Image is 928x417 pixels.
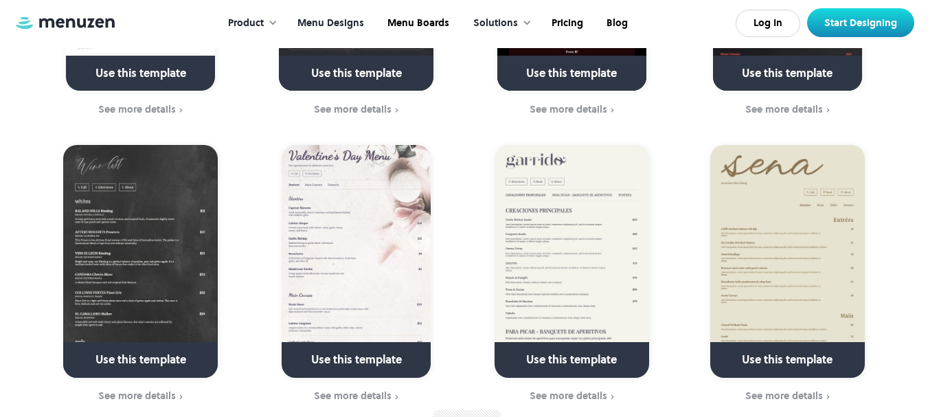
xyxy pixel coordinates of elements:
a: See more details [42,102,240,117]
a: See more details [257,102,455,117]
div: Product [214,2,284,45]
div: See more details [98,104,176,115]
a: Menu Designs [284,2,374,45]
a: See more details [42,389,240,404]
a: Use this template [495,145,649,378]
a: Blog [593,2,638,45]
div: Solutions [460,2,539,45]
div: See more details [314,104,392,115]
a: Start Designing [807,8,914,37]
a: See more details [473,102,671,117]
a: See more details [688,102,887,117]
div: Product [228,16,264,31]
div: See more details [530,104,607,115]
div: See more details [745,390,823,401]
a: Use this template [282,145,431,378]
div: See more details [745,104,823,115]
a: Log In [736,10,800,37]
a: Menu Boards [374,2,460,45]
a: Pricing [539,2,593,45]
div: See more details [98,390,176,401]
a: See more details [473,389,671,404]
div: See more details [314,390,392,401]
a: Use this template [710,145,865,378]
div: Solutions [473,16,518,31]
div: See more details [530,390,607,401]
a: See more details [688,389,887,404]
a: Use this template [63,145,218,378]
a: See more details [257,389,455,404]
